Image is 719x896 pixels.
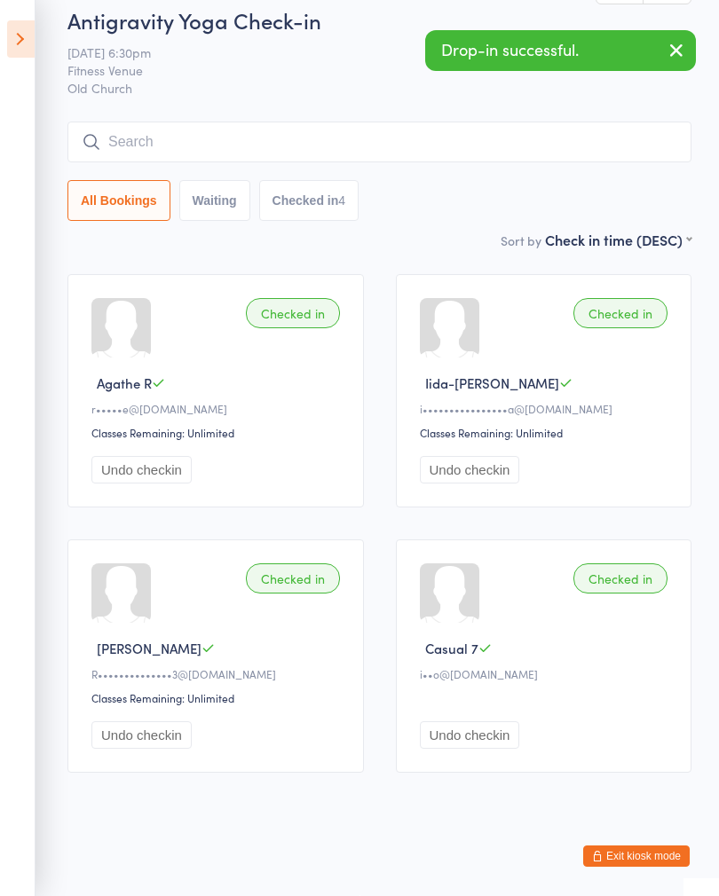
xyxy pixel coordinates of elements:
[91,721,192,749] button: Undo checkin
[67,61,664,79] span: Fitness Venue
[420,721,520,749] button: Undo checkin
[67,122,691,162] input: Search
[91,690,345,705] div: Classes Remaining: Unlimited
[91,401,345,416] div: r•••••e@[DOMAIN_NAME]
[91,666,345,681] div: R••••••••••••••3@[DOMAIN_NAME]
[97,373,152,392] span: Agathe R
[573,563,668,593] div: Checked in
[259,180,359,221] button: Checked in4
[425,639,478,657] span: Casual 7
[67,180,170,221] button: All Bookings
[91,456,192,483] button: Undo checkin
[246,563,340,593] div: Checked in
[545,230,691,249] div: Check in time (DESC)
[338,193,345,208] div: 4
[501,232,541,249] label: Sort by
[97,639,201,657] span: [PERSON_NAME]
[583,845,690,867] button: Exit kiosk mode
[67,43,664,61] span: [DATE] 6:30pm
[179,180,250,221] button: Waiting
[420,456,520,483] button: Undo checkin
[67,79,691,97] span: Old Church
[246,298,340,328] div: Checked in
[425,30,696,71] div: Drop-in successful.
[425,373,559,392] span: Iida-[PERSON_NAME]
[573,298,668,328] div: Checked in
[67,5,691,35] h2: Antigravity Yoga Check-in
[91,425,345,440] div: Classes Remaining: Unlimited
[420,666,674,681] div: i••o@[DOMAIN_NAME]
[420,401,674,416] div: i••••••••••••••••a@[DOMAIN_NAME]
[420,425,674,440] div: Classes Remaining: Unlimited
